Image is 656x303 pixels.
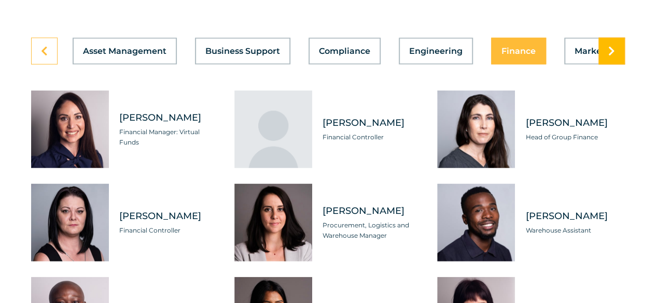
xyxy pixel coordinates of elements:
span: Finance [501,47,536,55]
span: [PERSON_NAME] [323,117,422,129]
span: Financial Controller [119,225,219,236]
span: Procurement, Logistics and Warehouse Manager [323,220,422,241]
span: Marketing [575,47,619,55]
span: [PERSON_NAME] [525,117,625,129]
span: [PERSON_NAME] [119,111,219,124]
span: Compliance [319,47,370,55]
span: Warehouse Assistant [525,225,625,236]
span: Asset Management [83,47,166,55]
span: Engineering [409,47,463,55]
span: Financial Controller [323,132,422,142]
span: Head of Group Finance [525,132,625,142]
span: [PERSON_NAME] [119,210,219,223]
span: Financial Manager: Virtual Funds [119,127,219,148]
span: [PERSON_NAME] [323,205,422,218]
span: [PERSON_NAME] [525,210,625,223]
span: Business Support [205,47,280,55]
